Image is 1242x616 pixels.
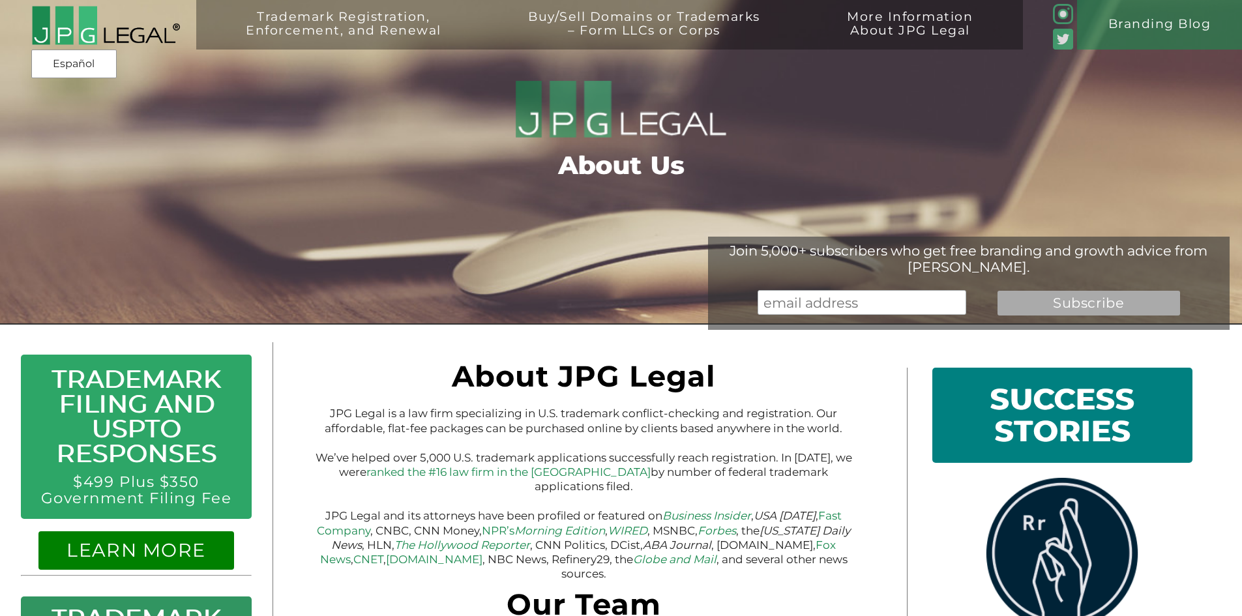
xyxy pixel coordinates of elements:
a: ranked the #16 law firm in the [GEOGRAPHIC_DATA] [366,465,651,478]
a: More InformationAbout JPG Legal [810,10,1011,60]
em: Morning Edition [514,524,605,537]
a: Buy/Sell Domains or Trademarks– Form LLCs or Corps [491,10,797,60]
a: WIRED [608,524,647,537]
a: Español [35,52,113,76]
a: Trademark Filing and USPTO Responses [52,364,221,469]
img: glyph-logo_May2016-green3-90.png [1053,4,1074,25]
p: JPG Legal and its attorneys have been profiled or featured on , , , CNBC, CNN Money, , , MSNBC, ,... [310,508,857,580]
a: Fox News [320,538,836,566]
em: ABA Journal [643,538,711,551]
a: Fast Company [317,509,842,536]
div: Join 5,000+ subscribers who get free branding and growth advice from [PERSON_NAME]. [708,242,1230,275]
a: The Hollywood Reporter [394,538,530,551]
a: NPR’sMorning Edition [482,524,605,537]
input: Subscribe [998,291,1180,315]
a: CNET [353,553,383,566]
p: We’ve helped over 5,000 U.S. trademark applications successfully reach registration. In [DATE], w... [310,450,857,493]
a: Business Insider [662,509,751,522]
em: USA [DATE] [754,509,816,522]
a: Forbes [698,524,736,537]
a: Trademark Registration,Enforcement, and Renewal [209,10,479,60]
a: $499 Plus $350 Government Filing Fee [41,473,232,507]
em: [US_STATE] Daily News [331,524,850,551]
a: [DOMAIN_NAME] [386,553,482,566]
img: Twitter_Social_Icon_Rounded_Square_Color-mid-green3-90.png [1053,29,1074,50]
p: JPG Legal is a law firm specializing in U.S. trademark conflict-checking and registration. Our af... [310,406,857,435]
a: Globe and Mail [633,553,717,566]
h1: SUCCESS STORIES [945,380,1180,451]
input: email address [758,290,966,315]
img: 2016-logo-black-letters-3-r.png [31,5,181,46]
h1: About JPG Legal [310,368,857,392]
a: LEARN MORE [67,538,205,561]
